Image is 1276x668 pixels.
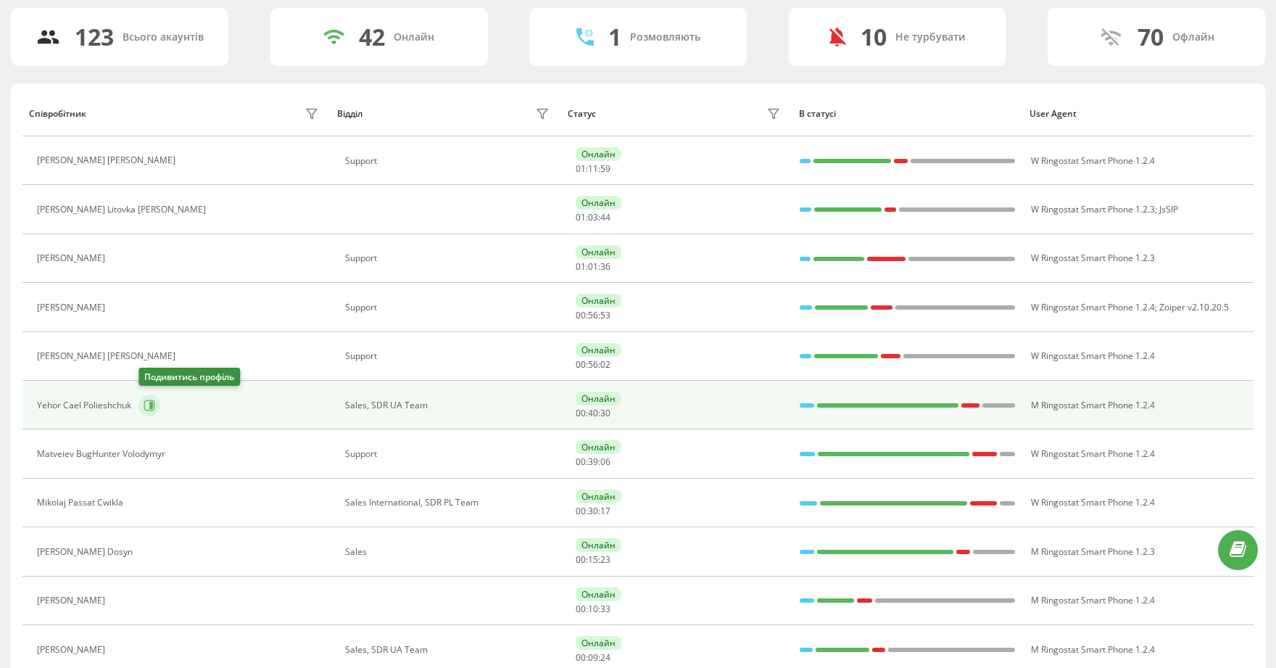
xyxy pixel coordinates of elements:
div: Sales, SDR UA Team [345,645,553,655]
span: 23 [600,553,610,566]
div: : : [576,408,610,418]
div: Онлайн [576,636,621,650]
span: 02 [600,358,610,371]
span: 09 [588,651,598,664]
div: Sales, SDR UA Team [345,400,553,411]
div: Support [345,253,553,263]
div: Відділ [337,109,362,119]
span: 00 [576,603,586,615]
span: 00 [576,407,586,419]
span: 24 [600,651,610,664]
div: 42 [359,23,385,51]
div: Подивитись профіль [138,368,240,386]
div: Support [345,302,553,313]
span: 44 [600,211,610,223]
div: Онлайн [576,440,621,454]
span: 00 [576,358,586,371]
div: Yehor Cael Polieshchuk [37,400,135,411]
div: [PERSON_NAME] [PERSON_NAME] [37,351,179,361]
span: W Ringostat Smart Phone 1.2.4 [1031,154,1155,167]
span: M Ringostat Smart Phone 1.2.4 [1031,399,1155,411]
div: Онлайн [576,196,621,210]
span: 06 [600,455,610,468]
span: 01 [576,162,586,175]
span: M Ringostat Smart Phone 1.2.4 [1031,594,1155,606]
span: 36 [600,260,610,273]
span: Zoiper v2.10.20.5 [1159,301,1229,313]
div: Онлайн [576,392,621,405]
span: 15 [588,553,598,566]
span: 39 [588,455,598,468]
span: 01 [588,260,598,273]
div: 10 [861,23,887,51]
span: W Ringostat Smart Phone 1.2.4 [1031,448,1155,460]
div: Онлайн [576,147,621,161]
span: 00 [576,309,586,321]
div: : : [576,164,610,174]
div: [PERSON_NAME] Dosyn [37,547,136,557]
div: [PERSON_NAME] [37,253,109,263]
span: 30 [600,407,610,419]
div: Онлайн [576,538,621,552]
span: M Ringostat Smart Phone 1.2.4 [1031,643,1155,656]
div: : : [576,360,610,370]
div: Support [345,156,553,166]
div: В статусі [799,109,1016,119]
div: Sales International, SDR PL Team [345,498,553,508]
span: 10 [588,603,598,615]
span: JsSIP [1159,203,1178,215]
span: 33 [600,603,610,615]
span: M Ringostat Smart Phone 1.2.3 [1031,545,1155,558]
div: Онлайн [576,294,621,308]
div: Онлайн [394,31,434,44]
div: : : [576,310,610,321]
div: Mikolaj Passat Cwikla [37,498,127,508]
span: 00 [576,455,586,468]
div: : : [576,213,610,223]
div: Всього акаунтів [123,31,204,44]
div: Онлайн [576,245,621,259]
div: Онлайн [576,490,621,503]
div: [PERSON_NAME] [37,595,109,606]
span: 01 [576,260,586,273]
div: [PERSON_NAME] Litovka [PERSON_NAME] [37,205,210,215]
div: Support [345,449,553,459]
div: Онлайн [576,343,621,357]
div: Онлайн [576,587,621,601]
div: 70 [1138,23,1164,51]
div: Не турбувати [895,31,966,44]
span: W Ringostat Smart Phone 1.2.3 [1031,203,1155,215]
span: 53 [600,309,610,321]
div: [PERSON_NAME] [37,302,109,313]
div: [PERSON_NAME] [37,645,109,655]
span: 00 [576,651,586,664]
div: [PERSON_NAME] [PERSON_NAME] [37,155,179,165]
span: W Ringostat Smart Phone 1.2.4 [1031,496,1155,508]
span: W Ringostat Smart Phone 1.2.4 [1031,301,1155,313]
div: Matveiev BugHunter Volodymyr [37,449,169,459]
div: Статус [568,109,596,119]
span: 03 [588,211,598,223]
span: 11 [588,162,598,175]
span: 56 [588,358,598,371]
span: 56 [588,309,598,321]
span: 40 [588,407,598,419]
div: : : [576,604,610,614]
span: 30 [588,505,598,517]
span: 17 [600,505,610,517]
span: 00 [576,505,586,517]
div: Sales [345,547,553,557]
div: 1 [608,23,621,51]
div: User Agent [1029,109,1247,119]
span: 00 [576,553,586,566]
div: : : [576,653,610,663]
div: Офлайн [1172,31,1214,44]
div: : : [576,555,610,565]
div: Розмовляють [630,31,700,44]
span: 59 [600,162,610,175]
div: 123 [75,23,114,51]
div: Співробітник [29,109,86,119]
div: : : [576,457,610,467]
span: 01 [576,211,586,223]
span: W Ringostat Smart Phone 1.2.3 [1031,252,1155,264]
